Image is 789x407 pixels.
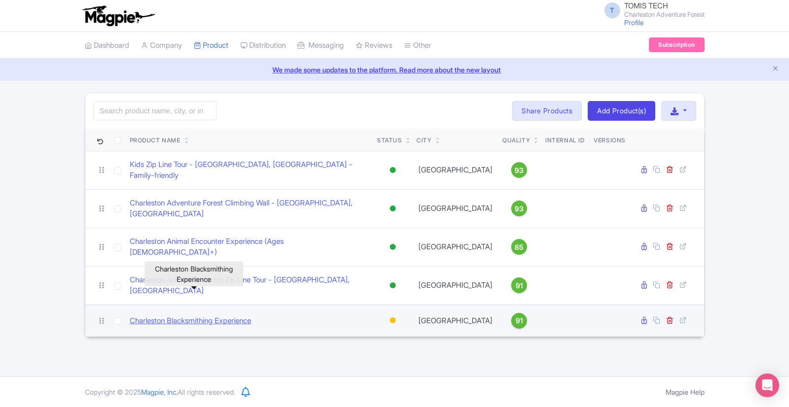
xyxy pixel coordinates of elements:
[590,129,630,151] th: Versions
[141,388,178,396] span: Magpie, Inc.
[413,266,498,305] td: [GEOGRAPHIC_DATA]
[666,388,705,396] a: Magpie Help
[356,32,392,59] a: Reviews
[755,373,779,397] div: Open Intercom Messenger
[502,277,536,293] a: 91
[141,32,182,59] a: Company
[388,278,398,293] div: Active
[130,159,370,181] a: Kids Zip Line Tour - [GEOGRAPHIC_DATA], [GEOGRAPHIC_DATA] - Family-friendly
[413,189,498,228] td: [GEOGRAPHIC_DATA]
[130,315,251,327] a: Charleston Blacksmithing Experience
[130,274,370,297] a: Charleston Adventure Forest Zip Line Tour - [GEOGRAPHIC_DATA], [GEOGRAPHIC_DATA]
[145,262,243,286] div: Charleston Blacksmithing Experience
[6,65,783,75] a: We made some updates to the platform. Read more about the new layout
[502,239,536,255] a: 85
[624,11,705,18] small: Charleston Adventure Forest
[502,162,536,178] a: 93
[624,18,644,27] a: Profile
[649,37,704,52] a: Subscription
[624,1,668,10] span: TOMIS TECH
[404,32,431,59] a: Other
[388,163,398,177] div: Active
[79,387,241,397] div: Copyright © 2025 All rights reserved.
[298,32,344,59] a: Messaging
[240,32,286,59] a: Distribution
[502,136,530,145] div: Quality
[130,236,370,258] a: Charleston Animal Encounter Experience (Ages [DEMOGRAPHIC_DATA]+)
[515,203,524,214] span: 93
[515,165,524,176] span: 93
[388,240,398,254] div: Active
[516,280,523,291] span: 91
[413,228,498,266] td: [GEOGRAPHIC_DATA]
[502,201,536,216] a: 93
[540,129,590,151] th: Internal ID
[502,313,536,329] a: 91
[588,101,655,121] a: Add Product(s)
[388,313,398,328] div: Building
[515,242,524,253] span: 85
[413,305,498,337] td: [GEOGRAPHIC_DATA]
[512,101,582,121] a: Share Products
[388,202,398,216] div: Active
[130,198,370,220] a: Charleston Adventure Forest Climbing Wall - [GEOGRAPHIC_DATA], [GEOGRAPHIC_DATA]
[599,2,705,18] a: T TOMIS TECH Charleston Adventure Forest
[604,2,620,18] span: T
[416,136,431,145] div: City
[194,32,228,59] a: Product
[130,136,181,145] div: Product Name
[413,151,498,189] td: [GEOGRAPHIC_DATA]
[80,5,156,27] img: logo-ab69f6fb50320c5b225c76a69d11143b.png
[85,32,129,59] a: Dashboard
[377,136,402,145] div: Status
[516,315,523,326] span: 91
[93,102,217,120] input: Search product name, city, or interal id
[772,64,779,75] button: Close announcement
